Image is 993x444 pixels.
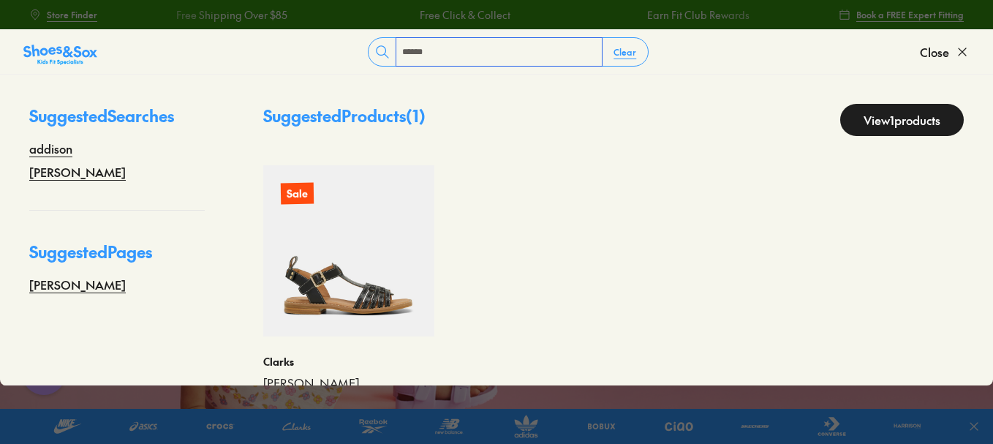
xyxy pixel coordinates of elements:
p: Clarks [263,354,434,369]
a: addison [29,140,72,157]
a: Sale [263,165,434,336]
span: Close [920,43,949,61]
span: Store Finder [47,8,97,21]
a: Free Shipping Over $85 [175,7,287,23]
a: [PERSON_NAME] [29,163,126,181]
a: View1products [840,104,964,136]
a: Shoes &amp; Sox [23,40,97,64]
span: ( 1 ) [406,105,426,127]
img: SNS_Logo_Responsive.svg [23,43,97,67]
a: Store Finder [29,1,97,28]
a: [PERSON_NAME] [29,276,126,293]
p: Suggested Pages [29,240,205,276]
p: Sale [281,183,314,205]
button: Clear [602,39,648,65]
a: Free Click & Collect [419,7,510,23]
button: Close [920,36,970,68]
p: Suggested Products [263,104,426,136]
button: Open gorgias live chat [7,5,51,49]
a: Book a FREE Expert Fitting [839,1,964,28]
a: Earn Fit Club Rewards [647,7,750,23]
p: Suggested Searches [29,104,205,140]
span: Book a FREE Expert Fitting [856,8,964,21]
a: [PERSON_NAME] [263,375,434,391]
